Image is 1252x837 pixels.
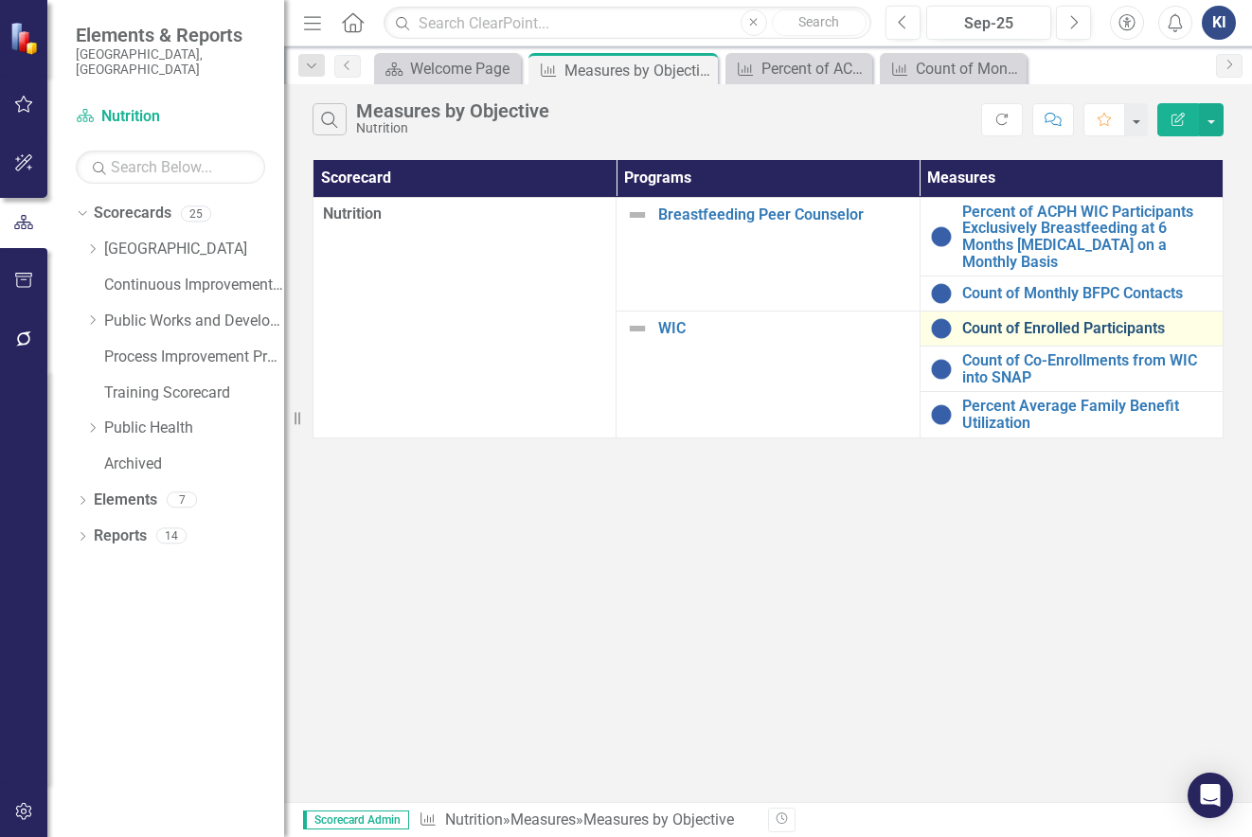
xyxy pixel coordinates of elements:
img: Baselining [930,282,953,305]
td: Double-Click to Edit Right Click for Context Menu [617,312,920,437]
a: Archived [104,454,284,475]
span: Search [798,14,839,29]
td: Double-Click to Edit Right Click for Context Menu [920,347,1223,392]
td: Double-Click to Edit Right Click for Context Menu [617,197,920,311]
td: Double-Click to Edit Right Click for Context Menu [920,312,1223,347]
a: Process Improvement Program [104,347,284,368]
a: Percent of ACPH WIC Participants Exclusively Breastfeeding at 6 Months [MEDICAL_DATA] on a Monthl... [962,204,1213,270]
td: Double-Click to Edit Right Click for Context Menu [920,197,1223,276]
input: Search ClearPoint... [384,7,871,40]
div: Count of Monthly BFPC Contacts [916,57,1022,80]
img: Not Defined [626,317,649,340]
img: Baselining [930,317,953,340]
button: KI [1202,6,1236,40]
img: Baselining [930,358,953,381]
a: Reports [94,525,147,547]
a: Percent Average Family Benefit Utilization [962,398,1213,431]
div: Nutrition [356,121,549,135]
div: 14 [156,528,187,544]
a: Percent of ACPH WIC Participants Exclusively Breastfeeding at 6 Months [MEDICAL_DATA] on a Monthl... [730,57,867,80]
a: Breastfeeding Peer Counselor [658,206,909,223]
img: Not Defined [626,204,649,226]
a: Count of Monthly BFPC Contacts [885,57,1022,80]
a: Elements [94,490,157,511]
div: Sep-25 [933,12,1045,35]
div: 25 [181,205,211,222]
div: » » [419,810,754,831]
a: [GEOGRAPHIC_DATA] [104,239,284,260]
td: Double-Click to Edit Right Click for Context Menu [920,392,1223,437]
a: Public Works and Development [104,311,284,332]
a: Training Scorecard [104,383,284,404]
td: Double-Click to Edit Right Click for Context Menu [920,276,1223,312]
span: Scorecard Admin [303,810,409,829]
button: Search [772,9,867,36]
a: Welcome Page [379,57,516,80]
img: Baselining [930,403,953,426]
div: Measures by Objective [356,100,549,121]
img: Baselining [930,225,953,248]
a: Scorecards [94,203,171,224]
span: Elements & Reports [76,24,265,46]
a: Count of Co-Enrollments from WIC into SNAP [962,352,1213,385]
div: Percent of ACPH WIC Participants Exclusively Breastfeeding at 6 Months [MEDICAL_DATA] on a Monthl... [761,57,867,80]
span: Nutrition [323,205,382,223]
div: Measures by Objective [564,59,713,82]
small: [GEOGRAPHIC_DATA], [GEOGRAPHIC_DATA] [76,46,265,78]
div: Measures by Objective [583,810,734,828]
a: Public Health [104,418,284,439]
input: Search Below... [76,151,265,184]
a: WIC [658,320,909,337]
div: Open Intercom Messenger [1188,773,1233,818]
a: Measures [510,810,576,828]
a: Count of Monthly BFPC Contacts [962,285,1213,302]
img: ClearPoint Strategy [9,22,43,55]
a: Nutrition [76,106,265,128]
a: Nutrition [445,810,503,828]
a: Count of Enrolled Participants [962,320,1213,337]
a: Continuous Improvement Program [104,275,284,296]
div: 7 [167,492,197,508]
div: Welcome Page [410,57,516,80]
button: Sep-25 [926,6,1051,40]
